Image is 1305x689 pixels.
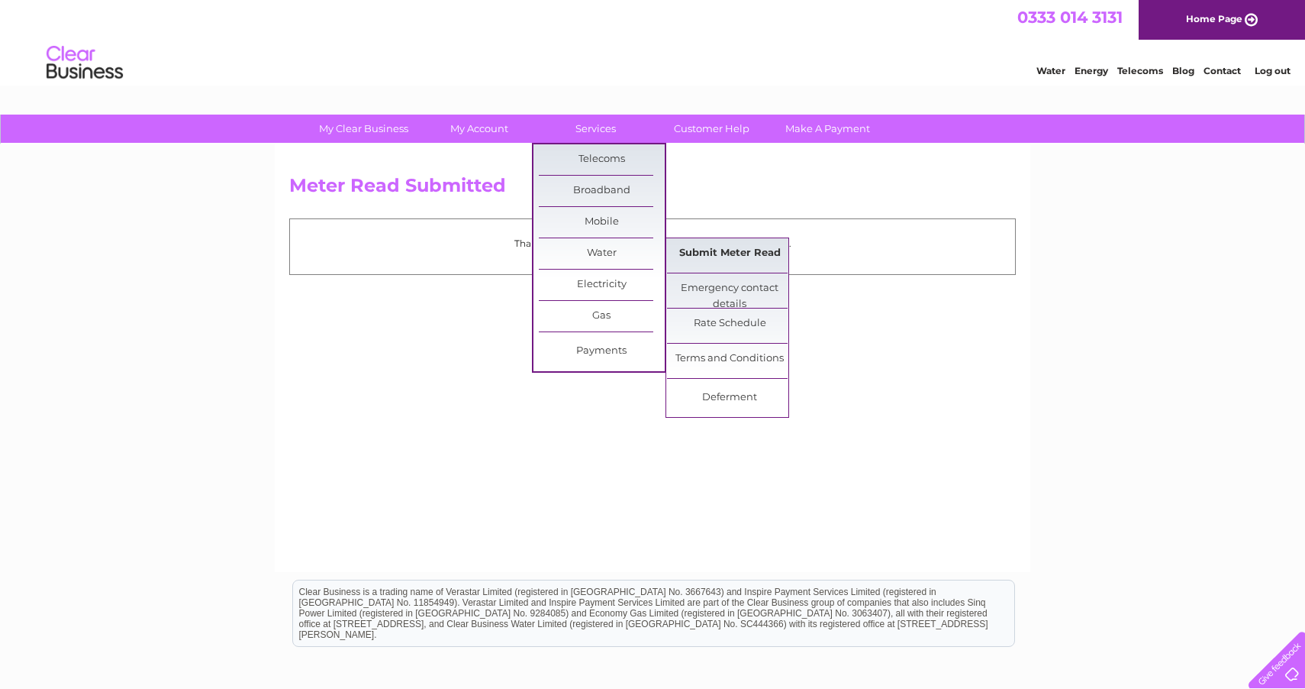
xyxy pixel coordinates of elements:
a: Payments [539,336,665,367]
a: Log out [1255,65,1290,76]
a: Telecoms [1117,65,1163,76]
a: Deferment [667,383,793,413]
a: Contact [1203,65,1241,76]
a: Gas [539,301,665,332]
a: Customer Help [649,115,775,143]
a: 0333 014 3131 [1017,8,1123,27]
a: Energy [1075,65,1108,76]
div: Clear Business is a trading name of Verastar Limited (registered in [GEOGRAPHIC_DATA] No. 3667643... [293,8,1014,74]
a: My Account [417,115,543,143]
a: My Clear Business [301,115,427,143]
a: Terms and Conditions [667,344,793,374]
a: Water [1036,65,1065,76]
a: Water [539,238,665,269]
a: Mobile [539,207,665,238]
h2: Meter Read Submitted [289,175,1016,204]
a: Broadband [539,176,665,206]
p: Thank you for your time, your meter read has been received. [298,236,1007,251]
a: Emergency contact details [667,273,793,304]
a: Rate Schedule [667,309,793,339]
a: Telecoms [539,144,665,175]
a: Electricity [539,270,665,300]
a: Make A Payment [765,115,891,143]
a: Services [533,115,659,143]
a: Submit Meter Read [667,238,793,269]
a: Blog [1172,65,1194,76]
img: logo.png [46,40,124,86]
